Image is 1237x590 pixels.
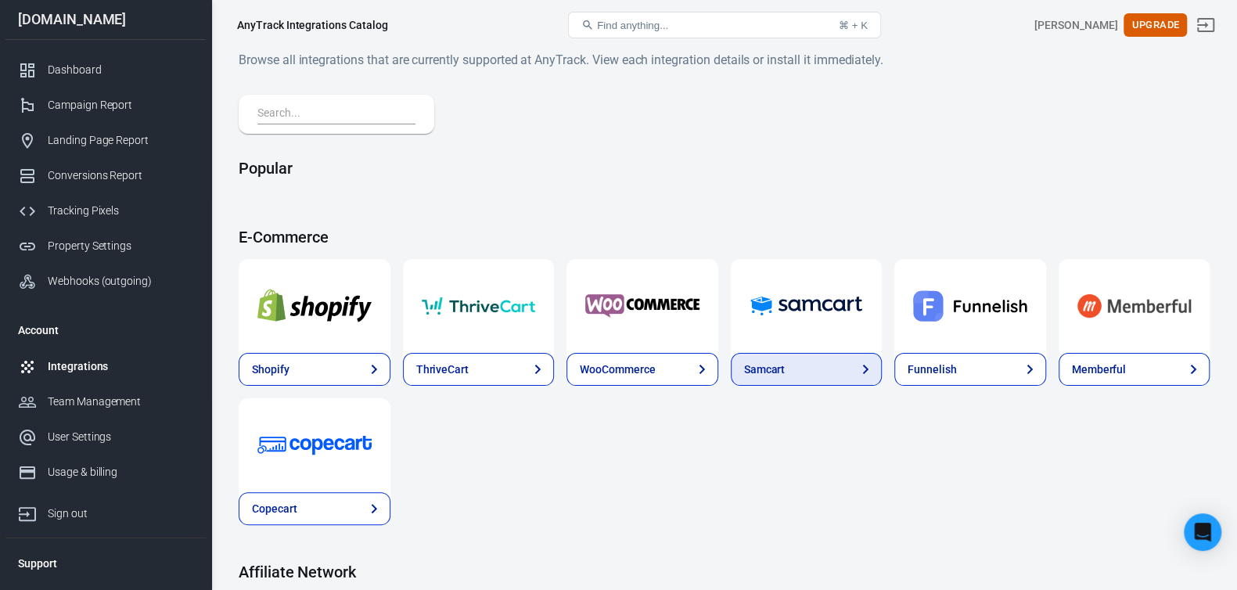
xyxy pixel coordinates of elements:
img: ThriveCart [422,278,536,334]
img: Memberful [1077,278,1192,334]
a: ThriveCart [403,259,555,353]
div: Sign out [48,505,193,522]
div: Copecart [252,501,297,517]
a: Copecart [239,398,390,492]
button: Find anything...⌘ + K [568,12,881,38]
a: Dashboard [5,52,206,88]
div: Samcart [744,362,786,378]
a: Team Management [5,384,206,419]
div: AnyTrack Integrations Catalog [237,17,388,33]
div: Integrations [48,358,193,375]
a: WooCommerce [566,259,718,353]
img: Copecart [257,417,372,473]
a: Funnelish [894,259,1046,353]
img: Funnelish [913,278,1027,334]
a: WooCommerce [566,353,718,386]
div: Webhooks (outgoing) [48,273,193,290]
h4: Affiliate Network [239,563,1210,581]
div: WooCommerce [580,362,655,378]
h4: Popular [239,159,1210,178]
div: Conversions Report [48,167,193,184]
a: Samcart [731,259,883,353]
a: Funnelish [894,353,1046,386]
a: User Settings [5,419,206,455]
a: Webhooks (outgoing) [5,264,206,299]
div: Landing Page Report [48,132,193,149]
div: Memberful [1072,362,1127,378]
li: Account [5,311,206,349]
a: Property Settings [5,228,206,264]
div: Funnelish [908,362,957,378]
a: Shopify [239,259,390,353]
a: Campaign Report [5,88,206,123]
span: Find anything... [597,20,668,31]
div: Tracking Pixels [48,203,193,219]
div: Open Intercom Messenger [1184,513,1221,551]
div: ⌘ + K [839,20,868,31]
a: Shopify [239,353,390,386]
a: Sign out [1187,6,1224,44]
a: Sign out [5,490,206,531]
a: ThriveCart [403,353,555,386]
div: [DOMAIN_NAME] [5,13,206,27]
li: Support [5,545,206,582]
a: Samcart [731,353,883,386]
img: WooCommerce [585,278,699,334]
img: Shopify [257,278,372,334]
div: Campaign Report [48,97,193,113]
div: Shopify [252,362,289,378]
a: Memberful [1059,353,1210,386]
a: Integrations [5,349,206,384]
div: Property Settings [48,238,193,254]
div: ThriveCart [416,362,469,378]
div: Account id: wh3fzyA8 [1034,17,1117,34]
div: Team Management [48,394,193,410]
h4: E-Commerce [239,228,1210,246]
h6: Browse all integrations that are currently supported at AnyTrack. View each integration details o... [239,50,1210,70]
a: Tracking Pixels [5,193,206,228]
div: User Settings [48,429,193,445]
div: Dashboard [48,62,193,78]
div: Usage & billing [48,464,193,480]
img: Samcart [750,278,864,334]
a: Usage & billing [5,455,206,490]
button: Upgrade [1124,13,1187,38]
input: Search... [257,104,409,124]
a: Memberful [1059,259,1210,353]
a: Copecart [239,492,390,525]
a: Landing Page Report [5,123,206,158]
a: Conversions Report [5,158,206,193]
